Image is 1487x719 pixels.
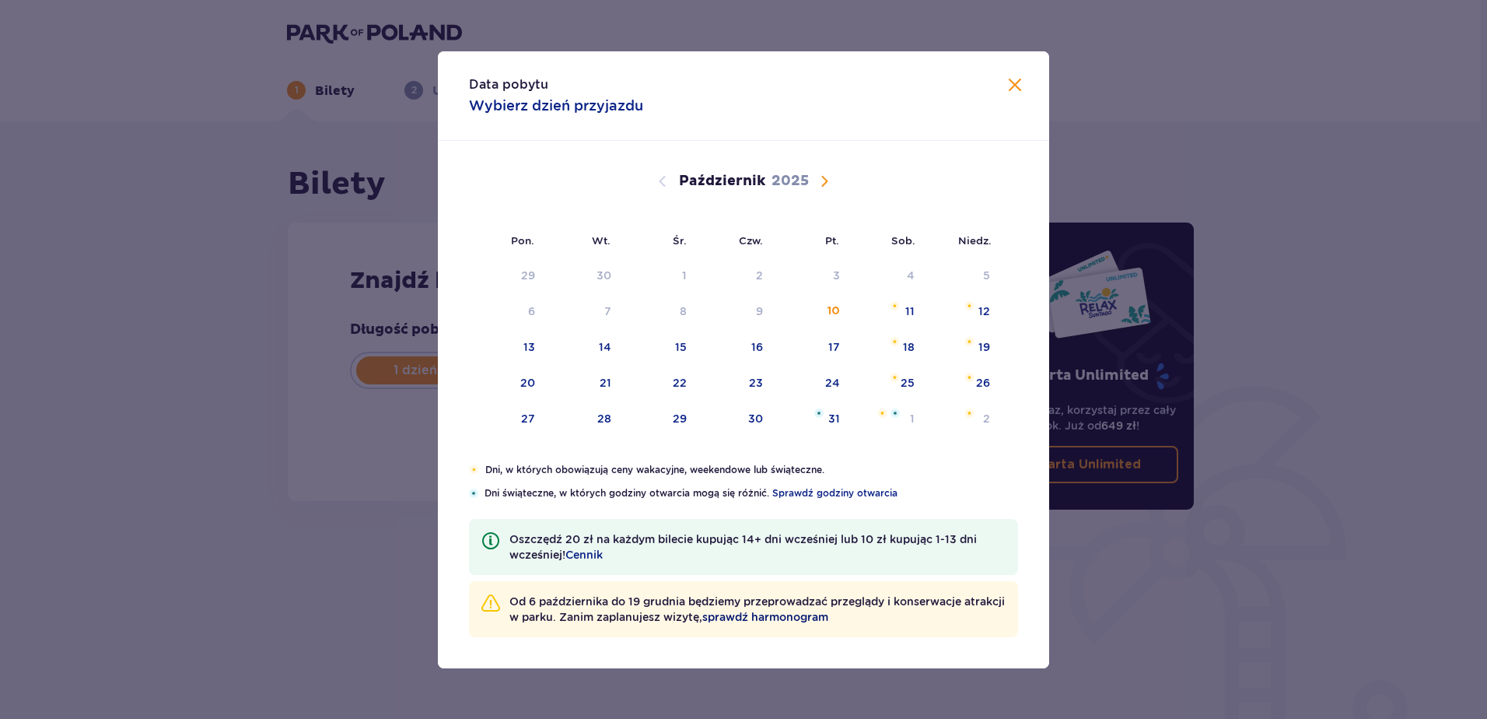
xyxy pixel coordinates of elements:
td: Data niedostępna. niedziela, 5 października 2025 [925,259,1001,293]
div: 3 [833,268,840,283]
div: 25 [901,375,915,391]
td: czwartek, 23 października 2025 [698,367,775,401]
img: Pomarańczowa gwiazdka [964,373,974,382]
img: Pomarańczowa gwiazdka [890,301,900,310]
img: Niebieska gwiazdka [469,489,478,498]
td: piątek, 10 października 2025 [774,295,851,329]
p: Dni, w których obowiązują ceny wakacyjne, weekendowe lub świąteczne. [485,463,1018,477]
img: Pomarańczowa gwiazdka [469,465,479,475]
div: 31 [828,411,840,426]
td: sobota, 18 października 2025 [851,331,926,365]
img: Niebieska gwiazdka [890,409,900,418]
td: środa, 22 października 2025 [622,367,698,401]
td: niedziela, 19 października 2025 [925,331,1001,365]
div: 1 [682,268,687,283]
td: poniedziałek, 27 października 2025 [469,402,546,437]
div: 2 [756,268,763,283]
div: 2 [983,411,990,426]
div: 11 [905,303,915,319]
td: środa, 29 października 2025 [622,402,698,437]
img: Pomarańczowa gwiazdka [964,301,974,310]
small: Pt. [825,234,839,247]
td: piątek, 24 października 2025 [774,367,851,401]
div: 18 [903,339,915,355]
td: poniedziałek, 20 października 2025 [469,367,546,401]
div: 9 [756,303,763,319]
img: Pomarańczowa gwiazdka [890,337,900,346]
div: 12 [978,303,990,319]
small: Wt. [592,234,611,247]
p: Październik [679,172,765,191]
img: Pomarańczowa gwiazdka [877,409,887,418]
td: piątek, 17 października 2025 [774,331,851,365]
small: Sob. [891,234,915,247]
div: 22 [673,375,687,391]
div: 17 [828,339,840,355]
div: 6 [528,303,535,319]
img: Pomarańczowa gwiazdka [890,373,900,382]
div: 21 [600,375,611,391]
p: Dni świąteczne, w których godziny otwarcia mogą się różnić. [485,486,1018,500]
td: sobota, 1 listopada 2025 [851,402,926,437]
div: 28 [597,411,611,426]
a: sprawdź harmonogram [702,609,828,625]
div: 8 [680,303,687,319]
div: 26 [976,375,990,391]
td: wtorek, 21 października 2025 [546,367,623,401]
div: 24 [825,375,840,391]
div: 29 [673,411,687,426]
img: Niebieska gwiazdka [814,409,824,418]
td: Data niedostępna. czwartek, 9 października 2025 [698,295,775,329]
div: 1 [910,411,915,426]
p: Data pobytu [469,76,548,93]
div: 19 [978,339,990,355]
div: 27 [521,411,535,426]
div: 30 [748,411,763,426]
td: Data niedostępna. wtorek, 30 września 2025 [546,259,623,293]
small: Pon. [511,234,534,247]
td: Data niedostępna. sobota, 4 października 2025 [851,259,926,293]
td: Data niedostępna. środa, 8 października 2025 [622,295,698,329]
td: sobota, 11 października 2025 [851,295,926,329]
td: wtorek, 14 października 2025 [546,331,623,365]
div: 20 [520,375,535,391]
td: środa, 15 października 2025 [622,331,698,365]
img: Pomarańczowa gwiazdka [964,409,974,418]
small: Śr. [673,234,687,247]
td: niedziela, 2 listopada 2025 [925,402,1001,437]
button: Następny miesiąc [815,172,834,191]
td: piątek, 31 października 2025 [774,402,851,437]
td: czwartek, 30 października 2025 [698,402,775,437]
td: Data niedostępna. poniedziałek, 29 września 2025 [469,259,546,293]
button: Poprzedni miesiąc [653,172,672,191]
p: Od 6 października do 19 grudnia będziemy przeprowadzać przeglądy i konserwacje atrakcji w parku. ... [509,594,1006,625]
div: 15 [675,339,687,355]
a: Sprawdź godziny otwarcia [772,486,897,500]
a: Cennik [565,547,603,563]
p: Oszczędź 20 zł na każdym bilecie kupując 14+ dni wcześniej lub 10 zł kupując 1-13 dni wcześniej! [509,531,1006,563]
td: Data niedostępna. wtorek, 7 października 2025 [546,295,623,329]
button: Zamknij [1006,76,1024,96]
small: Niedz. [958,234,992,247]
td: poniedziałek, 13 października 2025 [469,331,546,365]
img: Pomarańczowa gwiazdka [964,337,974,346]
td: Data niedostępna. czwartek, 2 października 2025 [698,259,775,293]
div: 13 [523,339,535,355]
div: 14 [599,339,611,355]
div: 29 [521,268,535,283]
div: 30 [597,268,611,283]
td: Data niedostępna. środa, 1 października 2025 [622,259,698,293]
div: 16 [751,339,763,355]
div: 4 [907,268,915,283]
td: niedziela, 26 października 2025 [925,367,1001,401]
p: 2025 [771,172,809,191]
td: czwartek, 16 października 2025 [698,331,775,365]
td: Data niedostępna. piątek, 3 października 2025 [774,259,851,293]
td: sobota, 25 października 2025 [851,367,926,401]
td: Data niedostępna. poniedziałek, 6 października 2025 [469,295,546,329]
td: niedziela, 12 października 2025 [925,295,1001,329]
div: 10 [827,303,840,319]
